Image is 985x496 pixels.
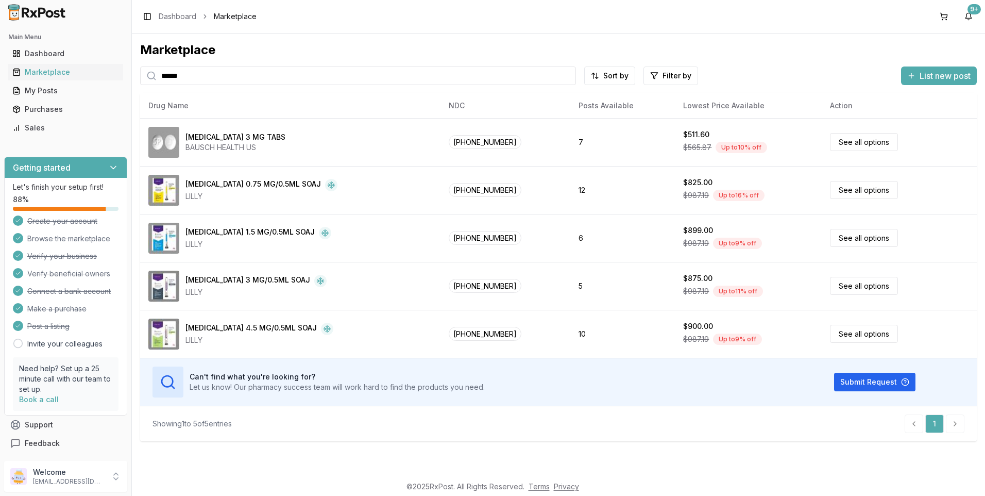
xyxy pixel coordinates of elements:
[148,319,179,350] img: Trulicity 4.5 MG/0.5ML SOAJ
[148,271,179,302] img: Trulicity 3 MG/0.5ML SOAJ
[27,286,111,296] span: Connect a bank account
[148,223,179,254] img: Trulicity 1.5 MG/0.5ML SOAJ
[713,190,765,201] div: Up to 16 % off
[140,93,440,118] th: Drug Name
[152,419,232,429] div: Showing 1 to 5 of 5 entries
[12,67,119,77] div: Marketplace
[185,239,331,250] div: LILLY
[663,71,691,81] span: Filter by
[643,67,698,85] button: Filter by
[830,277,898,295] a: See all options
[683,142,711,153] span: $565.87
[185,287,327,297] div: LILLY
[27,251,97,261] span: Verify your business
[159,11,196,22] a: Dashboard
[214,11,257,22] span: Marketplace
[185,275,310,287] div: [MEDICAL_DATA] 3 MG/0.5ML SOAJ
[4,45,127,62] button: Dashboard
[8,33,123,41] h2: Main Menu
[570,118,675,166] td: 7
[830,133,898,151] a: See all options
[19,395,59,404] a: Book a call
[190,372,485,382] h3: Can't find what you're looking for?
[185,132,285,142] div: [MEDICAL_DATA] 3 MG TABS
[10,468,27,485] img: User avatar
[603,71,629,81] span: Sort by
[8,119,123,137] a: Sales
[13,161,71,174] h3: Getting started
[570,310,675,358] td: 10
[449,327,521,341] span: [PHONE_NUMBER]
[449,279,521,293] span: [PHONE_NUMBER]
[27,321,70,332] span: Post a listing
[19,363,112,394] p: Need help? Set up a 25 minute call with our team to set up.
[27,304,87,314] span: Make a purchase
[920,70,971,82] span: List new post
[8,63,123,81] a: Marketplace
[13,182,118,192] p: Let's finish your setup first!
[683,286,709,296] span: $987.19
[713,334,762,345] div: Up to 9 % off
[683,321,713,332] div: $900.00
[830,181,898,199] a: See all options
[449,135,521,149] span: [PHONE_NUMBER]
[4,416,127,434] button: Support
[4,82,127,99] button: My Posts
[905,415,964,433] nav: pagination
[584,67,635,85] button: Sort by
[148,127,179,158] img: Trulance 3 MG TABS
[140,42,977,58] div: Marketplace
[33,467,105,477] p: Welcome
[440,93,571,118] th: NDC
[185,227,315,239] div: [MEDICAL_DATA] 1.5 MG/0.5ML SOAJ
[683,225,713,236] div: $899.00
[8,44,123,63] a: Dashboard
[12,48,119,59] div: Dashboard
[570,93,675,118] th: Posts Available
[185,179,321,191] div: [MEDICAL_DATA] 0.75 MG/0.5ML SOAJ
[570,262,675,310] td: 5
[675,93,822,118] th: Lowest Price Available
[683,238,709,249] span: $987.19
[148,175,179,206] img: Trulicity 0.75 MG/0.5ML SOAJ
[4,101,127,118] button: Purchases
[27,339,103,349] a: Invite your colleagues
[570,214,675,262] td: 6
[570,166,675,214] td: 12
[960,8,977,25] button: 9+
[683,129,709,140] div: $511.60
[185,335,333,345] div: LILLY
[967,4,981,14] div: 9+
[830,325,898,343] a: See all options
[12,123,119,133] div: Sales
[950,461,975,486] iframe: Intercom live chat
[190,382,485,392] p: Let us know! Our pharmacy success team will work hard to find the products you need.
[25,438,60,449] span: Feedback
[8,81,123,100] a: My Posts
[185,142,285,153] div: BAUSCH HEALTH US
[529,482,550,491] a: Terms
[716,142,767,153] div: Up to 10 % off
[713,238,762,249] div: Up to 9 % off
[683,177,712,188] div: $825.00
[4,120,127,136] button: Sales
[901,67,977,85] button: List new post
[834,373,915,391] button: Submit Request
[185,191,337,202] div: LILLY
[33,477,105,486] p: [EMAIL_ADDRESS][DOMAIN_NAME]
[4,64,127,80] button: Marketplace
[683,334,709,344] span: $987.19
[4,4,70,21] img: RxPost Logo
[901,72,977,82] a: List new post
[13,194,29,205] span: 88 %
[12,86,119,96] div: My Posts
[8,100,123,119] a: Purchases
[12,104,119,114] div: Purchases
[830,229,898,247] a: See all options
[27,216,97,226] span: Create your account
[554,482,579,491] a: Privacy
[4,434,127,453] button: Feedback
[27,269,110,279] span: Verify beneficial owners
[683,273,712,284] div: $875.00
[925,415,944,433] a: 1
